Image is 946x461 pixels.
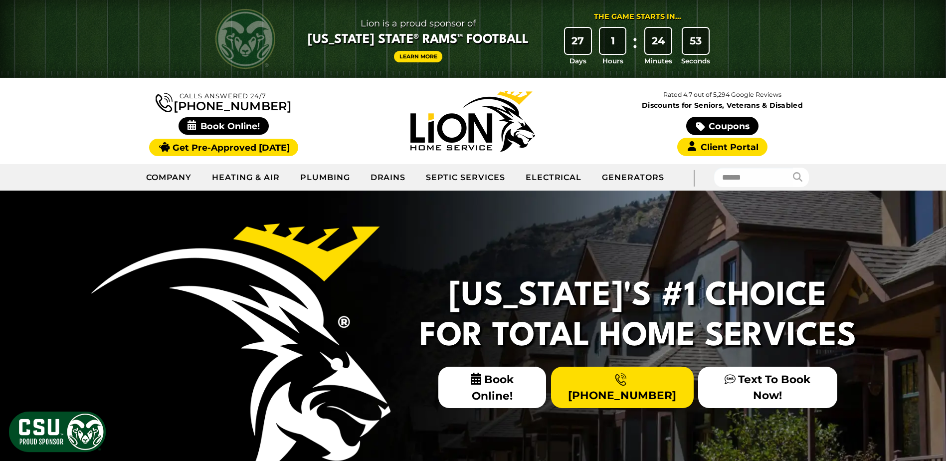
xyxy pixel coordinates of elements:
[215,9,275,69] img: CSU Rams logo
[410,91,535,152] img: Lion Home Service
[681,56,710,66] span: Seconds
[645,28,671,54] div: 24
[179,117,269,135] span: Book Online!
[677,138,767,156] a: Client Portal
[438,367,547,408] span: Book Online!
[361,165,416,190] a: Drains
[290,165,361,190] a: Plumbing
[600,102,845,109] span: Discounts for Seniors, Veterans & Disabled
[565,28,591,54] div: 27
[202,165,290,190] a: Heating & Air
[674,164,714,191] div: |
[569,56,586,66] span: Days
[149,139,298,156] a: Get Pre-Approved [DATE]
[592,165,674,190] a: Generators
[136,165,202,190] a: Company
[308,31,529,48] span: [US_STATE] State® Rams™ Football
[683,28,709,54] div: 53
[686,117,758,135] a: Coupons
[308,15,529,31] span: Lion is a proud sponsor of
[630,28,640,66] div: :
[602,56,623,66] span: Hours
[156,91,291,112] a: [PHONE_NUMBER]
[551,367,694,408] a: [PHONE_NUMBER]
[597,89,847,100] p: Rated 4.7 out of 5,294 Google Reviews
[413,276,862,357] h2: [US_STATE]'s #1 Choice For Total Home Services
[7,410,107,454] img: CSU Sponsor Badge
[594,11,681,22] div: The Game Starts in...
[416,165,515,190] a: Septic Services
[394,51,443,62] a: Learn More
[516,165,592,190] a: Electrical
[698,367,837,408] a: Text To Book Now!
[644,56,672,66] span: Minutes
[600,28,626,54] div: 1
